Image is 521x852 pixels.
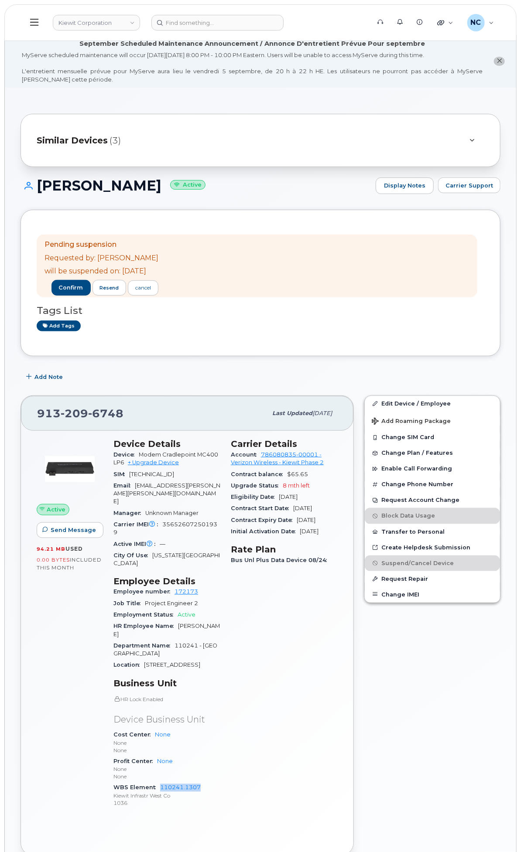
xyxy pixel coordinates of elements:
[113,696,220,703] p: HR Lock Enabled
[365,556,500,571] button: Suspend/Cancel Device
[34,373,63,381] span: Add Note
[372,418,451,426] span: Add Roaming Package
[59,284,83,292] span: confirm
[128,459,179,466] a: + Upgrade Device
[157,758,173,765] a: None
[113,600,145,607] span: Job Title
[113,471,129,477] span: SIM
[365,587,500,603] button: Change IMEI
[61,407,88,420] span: 209
[494,57,505,66] button: close notification
[113,576,220,586] h3: Employee Details
[113,792,220,800] p: Kiewit Infrastr West Co
[231,557,331,563] span: Bus Unl Plus Data Device 08/24
[365,540,500,556] a: Create Helpdesk Submission
[113,612,178,618] span: Employment Status
[113,482,135,489] span: Email
[37,407,123,420] span: 913
[376,177,434,194] a: Display Notes
[231,482,283,489] span: Upgrade Status
[79,39,425,48] div: September Scheduled Maintenance Announcement / Annonce D'entretient Prévue Pour septembre
[300,528,319,535] span: [DATE]
[145,600,198,607] span: Project Engineer 2
[113,552,220,566] span: [US_STATE][GEOGRAPHIC_DATA]
[231,517,297,523] span: Contract Expiry Date
[446,181,493,190] span: Carrier Support
[135,284,151,292] div: cancel
[113,758,157,765] span: Profit Center
[113,623,220,637] span: [PERSON_NAME]
[381,560,454,566] span: Suspend/Cancel Device
[113,451,218,466] span: Modem Cradlepoint MC400LP6
[113,662,144,668] span: Location
[365,492,500,508] button: Request Account Change
[483,814,514,845] iframe: Messenger Launcher
[287,471,308,477] span: $65.65
[231,451,261,458] span: Account
[231,494,279,500] span: Eligibility Date
[37,305,484,316] h3: Tags List
[93,280,127,296] button: resend
[113,678,220,689] h3: Business Unit
[113,623,178,630] span: HR Employee Name
[279,494,298,500] span: [DATE]
[170,180,206,190] small: Active
[113,643,175,649] span: Department Name
[438,177,500,193] button: Carrier Support
[297,517,315,523] span: [DATE]
[45,240,158,250] p: Pending suspension
[37,557,70,563] span: 0.00 Bytes
[283,482,310,489] span: 8 mth left
[144,662,200,668] span: [STREET_ADDRESS]
[113,589,175,595] span: Employee number
[272,410,312,416] span: Last updated
[21,178,371,193] h1: [PERSON_NAME]
[365,461,500,477] button: Enable Call Forwarding
[113,552,152,559] span: City Of Use
[160,541,165,547] span: —
[231,471,287,477] span: Contract balance
[113,541,160,547] span: Active IMEI
[113,747,220,754] p: None
[37,320,81,331] a: Add tags
[365,477,500,492] button: Change Phone Number
[381,466,452,472] span: Enable Call Forwarding
[113,766,220,773] p: None
[44,443,96,495] img: image20231002-3703462-s86vjc.jpeg
[37,546,65,552] span: 94.21 MB
[155,732,171,738] a: None
[113,451,139,458] span: Device
[145,510,199,516] span: Unknown Manager
[231,439,338,449] h3: Carrier Details
[113,482,220,505] span: [EMAIL_ADDRESS][PERSON_NAME][PERSON_NAME][DOMAIN_NAME]
[175,589,198,595] a: 172173
[381,450,453,457] span: Change Plan / Features
[178,612,195,618] span: Active
[129,471,174,477] span: [TECHNICAL_ID]
[113,784,160,791] span: WBS Element
[365,429,500,445] button: Change SIM Card
[365,524,500,540] button: Transfer to Personal
[231,544,338,555] h3: Rate Plan
[160,784,201,791] a: 110241.1307
[365,445,500,461] button: Change Plan / Features
[110,134,121,147] span: (3)
[365,412,500,429] button: Add Roaming Package
[113,510,145,516] span: Manager
[51,526,96,534] span: Send Message
[88,407,123,420] span: 6748
[365,508,500,524] button: Block Data Usage
[37,134,108,147] span: Similar Devices
[312,410,332,416] span: [DATE]
[51,280,91,296] button: confirm
[113,521,162,528] span: Carrier IMEI
[113,740,220,747] p: None
[99,284,119,291] span: resend
[21,369,70,385] button: Add Note
[45,253,158,263] p: Requested by: [PERSON_NAME]
[113,773,220,780] p: None
[113,732,155,738] span: Cost Center
[128,280,158,296] a: cancel
[37,522,103,538] button: Send Message
[113,714,220,726] p: Device Business Unit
